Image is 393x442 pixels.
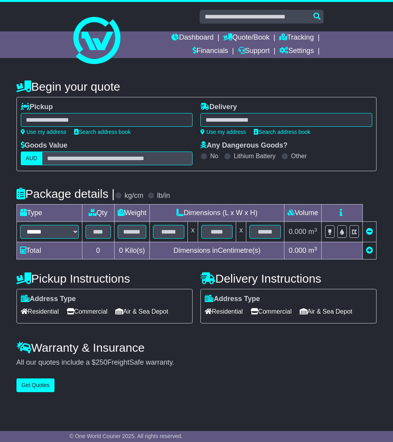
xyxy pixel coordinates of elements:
td: Volume [284,205,322,222]
a: Settings [279,45,314,58]
span: Commercial [67,305,107,318]
a: Search address book [254,129,310,135]
a: Add new item [366,247,373,254]
td: Qty [82,205,114,222]
label: AUD [21,152,43,165]
label: lb/in [157,192,170,200]
label: Goods Value [21,141,67,150]
h4: Delivery Instructions [200,272,377,285]
label: No [210,152,218,160]
td: Dimensions (L x W x H) [150,205,284,222]
span: Air & Sea Depot [115,305,168,318]
td: x [188,222,198,242]
h4: Pickup Instructions [16,272,193,285]
h4: Package details | [16,187,115,200]
label: kg/cm [125,192,144,200]
td: Kilo(s) [114,242,150,259]
span: m [308,228,317,236]
label: Pickup [21,103,53,111]
span: Residential [21,305,59,318]
label: Address Type [21,295,76,303]
sup: 3 [314,227,317,233]
label: Any Dangerous Goods? [200,141,287,150]
a: Use my address [21,129,66,135]
span: 0.000 [289,228,306,236]
a: Search address book [74,129,131,135]
div: All our quotes include a $ FreightSafe warranty. [16,358,377,367]
span: 250 [96,358,107,366]
h4: Warranty & Insurance [16,341,377,354]
a: Remove this item [366,228,373,236]
label: Address Type [205,295,260,303]
td: Weight [114,205,150,222]
label: Other [291,152,307,160]
span: © One World Courier 2025. All rights reserved. [69,433,183,439]
td: x [236,222,246,242]
a: Financials [193,45,228,58]
td: Type [16,205,82,222]
h4: Begin your quote [16,80,377,93]
span: Air & Sea Depot [300,305,353,318]
a: Support [238,45,270,58]
span: m [308,247,317,254]
td: Dimensions in Centimetre(s) [150,242,284,259]
td: Total [16,242,82,259]
span: 0 [119,247,123,254]
span: Residential [205,305,243,318]
a: Quote/Book [223,31,269,45]
a: Use my address [200,129,246,135]
td: 0 [82,242,114,259]
sup: 3 [314,246,317,252]
label: Lithium Battery [234,152,276,160]
button: Get Quotes [16,378,55,392]
a: Dashboard [171,31,213,45]
span: Commercial [251,305,291,318]
label: Delivery [200,103,237,111]
a: Tracking [279,31,314,45]
span: 0.000 [289,247,306,254]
